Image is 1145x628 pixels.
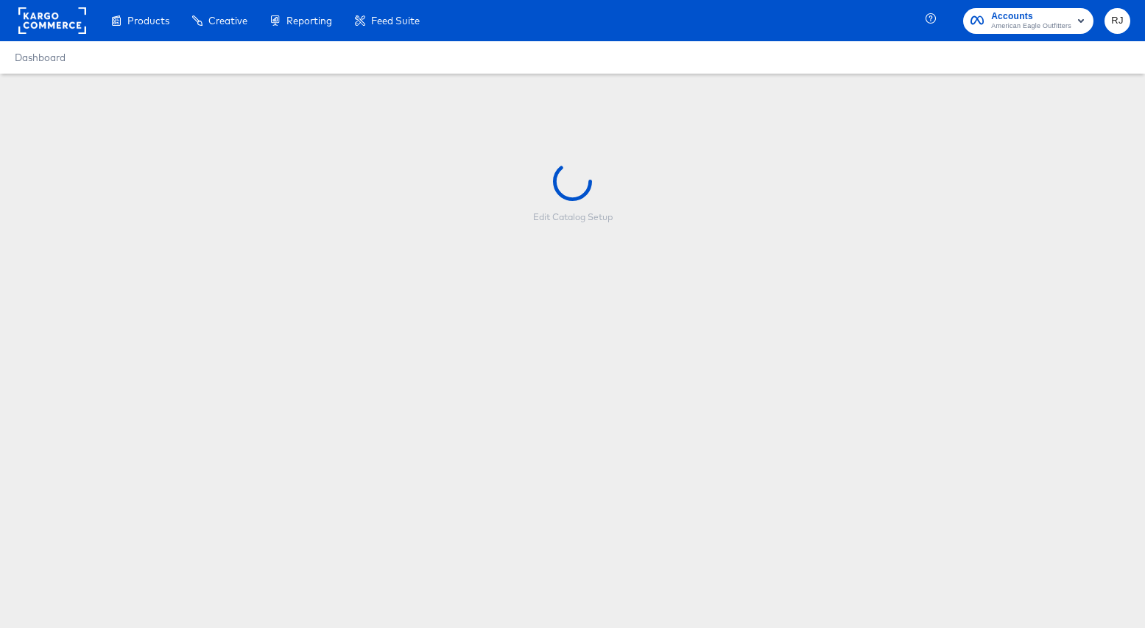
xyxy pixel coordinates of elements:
span: Feed Suite [371,15,420,27]
button: RJ [1105,8,1130,34]
button: AccountsAmerican Eagle Outfitters [963,8,1093,34]
span: Accounts [991,9,1071,24]
span: Creative [208,15,247,27]
a: Dashboard [15,52,66,63]
div: Edit Catalog Setup [533,211,613,223]
span: RJ [1110,13,1124,29]
span: Products [127,15,169,27]
span: Reporting [286,15,332,27]
span: American Eagle Outfitters [991,21,1071,32]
